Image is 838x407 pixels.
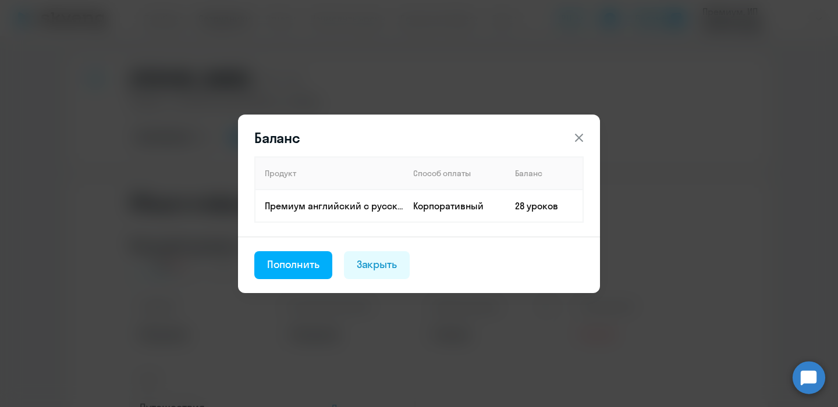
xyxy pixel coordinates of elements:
[254,251,332,279] button: Пополнить
[404,157,506,190] th: Способ оплаты
[255,157,404,190] th: Продукт
[265,199,403,212] p: Премиум английский с русскоговорящим преподавателем
[238,128,600,147] header: Баланс
[267,257,319,272] div: Пополнить
[506,190,583,222] td: 28 уроков
[357,257,397,272] div: Закрыть
[404,190,506,222] td: Корпоративный
[506,157,583,190] th: Баланс
[344,251,410,279] button: Закрыть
